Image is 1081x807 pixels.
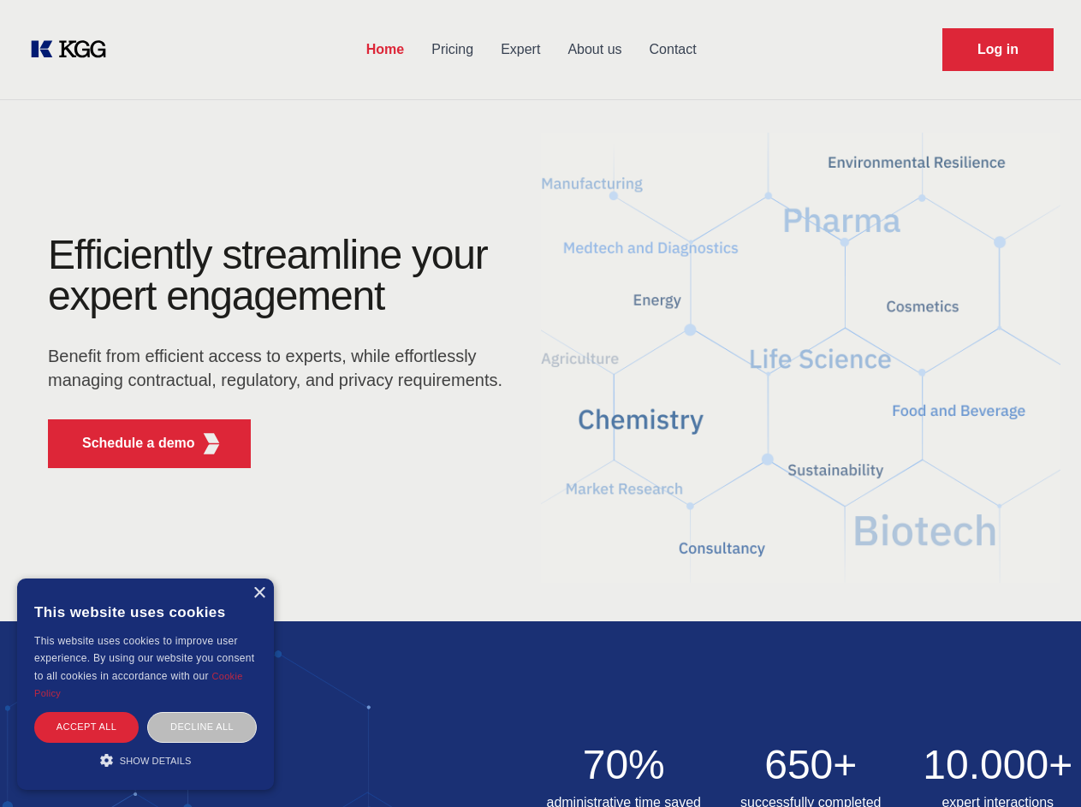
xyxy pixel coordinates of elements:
div: This website uses cookies [34,591,257,632]
div: Show details [34,751,257,768]
a: Contact [636,27,710,72]
h2: 70% [541,745,708,786]
h2: 650+ [728,745,894,786]
div: Decline all [147,712,257,742]
span: This website uses cookies to improve user experience. By using our website you consent to all coo... [34,635,254,682]
button: Schedule a demoKGG Fifth Element RED [48,419,251,468]
img: KGG Fifth Element RED [541,111,1061,604]
p: Benefit from efficient access to experts, while effortlessly managing contractual, regulatory, an... [48,344,514,392]
a: Cookie Policy [34,671,243,698]
a: Home [353,27,418,72]
div: Close [252,587,265,600]
a: About us [554,27,635,72]
div: Accept all [34,712,139,742]
h1: Efficiently streamline your expert engagement [48,234,514,317]
a: KOL Knowledge Platform: Talk to Key External Experts (KEE) [27,36,120,63]
img: KGG Fifth Element RED [201,433,223,454]
a: Pricing [418,27,487,72]
a: Expert [487,27,554,72]
span: Show details [120,756,192,766]
a: Request Demo [942,28,1054,71]
p: Schedule a demo [82,433,195,454]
